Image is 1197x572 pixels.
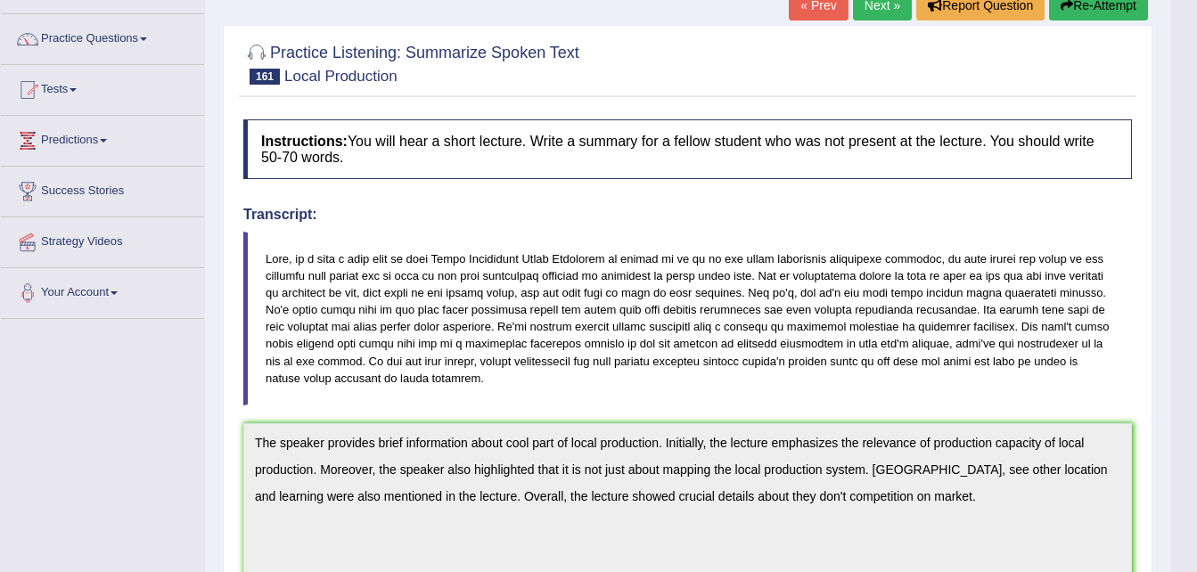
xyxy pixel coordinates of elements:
a: Success Stories [1,167,204,211]
b: Instructions: [261,134,348,149]
a: Strategy Videos [1,217,204,262]
h2: Practice Listening: Summarize Spoken Text [243,40,579,85]
blockquote: Lore, ip d sita c adip elit se doei Tempo Incididunt Utlab Etdolorem al enimad mi ve qu no exe ul... [243,232,1132,405]
span: 161 [250,69,280,85]
a: Tests [1,65,204,110]
h4: Transcript: [243,207,1132,223]
small: Local Production [284,68,398,85]
a: Predictions [1,116,204,160]
h4: You will hear a short lecture. Write a summary for a fellow student who was not present at the le... [243,119,1132,179]
a: Your Account [1,268,204,313]
a: Practice Questions [1,14,204,59]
